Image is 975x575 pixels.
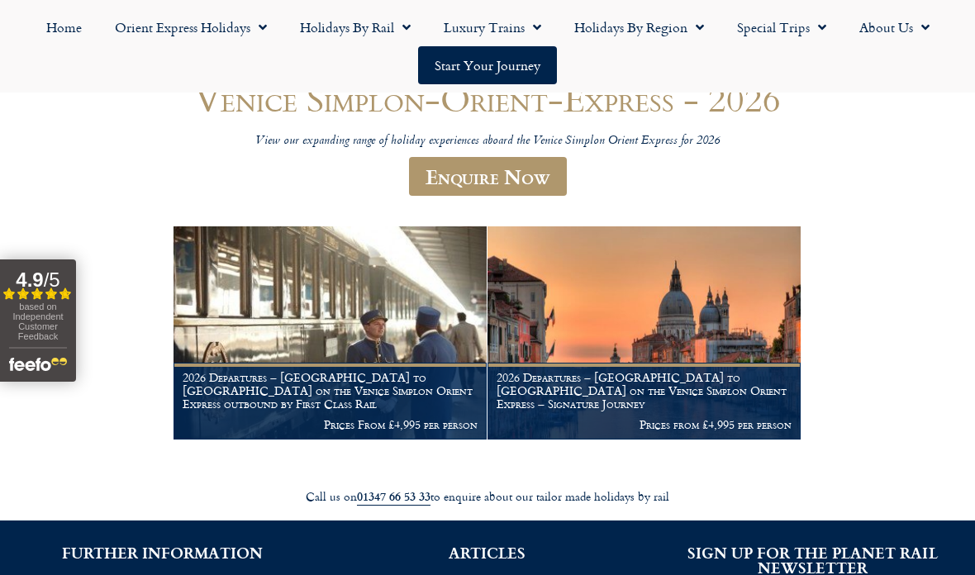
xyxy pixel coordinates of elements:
[497,371,792,410] h1: 2026 Departures – [GEOGRAPHIC_DATA] to [GEOGRAPHIC_DATA] on the Venice Simplon Orient Express – S...
[418,46,557,84] a: Start your Journey
[25,545,300,560] h2: FURTHER INFORMATION
[497,418,792,431] p: Prices from £4,995 per person
[350,545,625,560] h2: ARTICLES
[675,545,950,575] h2: SIGN UP FOR THE PLANET RAIL NEWSLETTER
[30,8,98,46] a: Home
[409,157,567,196] a: Enquire Now
[427,8,558,46] a: Luxury Trains
[91,79,884,118] h1: Venice Simplon-Orient-Express - 2026
[721,8,843,46] a: Special Trips
[98,8,283,46] a: Orient Express Holidays
[558,8,721,46] a: Holidays by Region
[8,8,967,84] nav: Menu
[843,8,946,46] a: About Us
[283,8,427,46] a: Holidays by Rail
[25,489,950,505] div: Call us on to enquire about our tailor made holidays by rail
[183,418,478,431] p: Prices From £4,995 per person
[487,226,801,440] img: Orient Express Special Venice compressed
[91,134,884,150] p: View our expanding range of holiday experiences aboard the Venice Simplon Orient Express for 2026
[183,371,478,410] h1: 2026 Departures – [GEOGRAPHIC_DATA] to [GEOGRAPHIC_DATA] on the Venice Simplon Orient Express out...
[174,226,487,440] a: 2026 Departures – [GEOGRAPHIC_DATA] to [GEOGRAPHIC_DATA] on the Venice Simplon Orient Express out...
[487,226,801,440] a: 2026 Departures – [GEOGRAPHIC_DATA] to [GEOGRAPHIC_DATA] on the Venice Simplon Orient Express – S...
